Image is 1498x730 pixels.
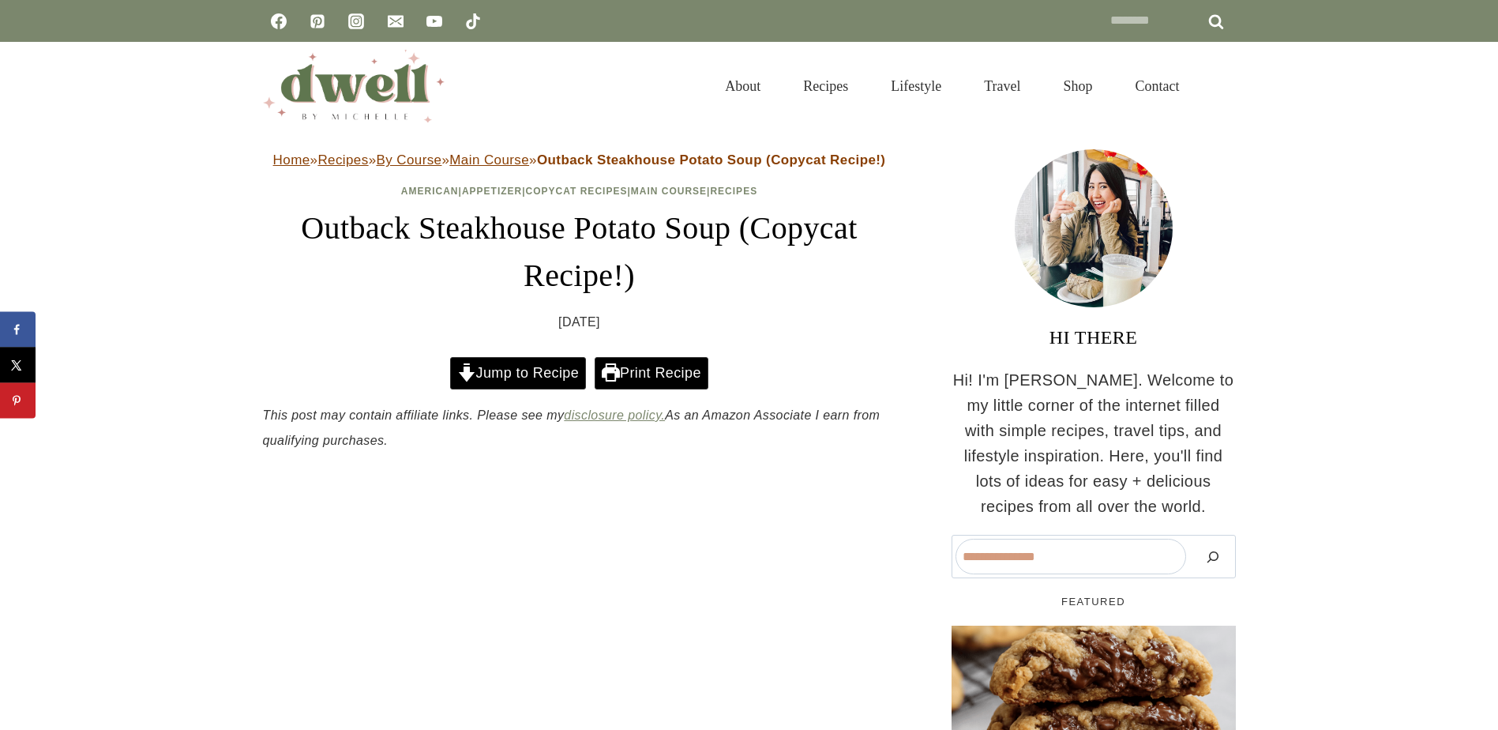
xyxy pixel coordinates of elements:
[380,6,411,37] a: Email
[963,61,1042,112] a: Travel
[317,152,368,167] a: Recipes
[263,408,880,447] em: This post may contain affiliate links. Please see my As an Amazon Associate I earn from qualifyin...
[263,6,295,37] a: Facebook
[419,6,450,37] a: YouTube
[564,408,665,422] a: disclosure policy.
[1114,61,1201,112] a: Contact
[631,186,707,197] a: Main Course
[952,594,1236,610] h5: FEATURED
[263,205,896,299] h1: Outback Steakhouse Potato Soup (Copycat Recipe!)
[869,61,963,112] a: Lifestyle
[704,61,782,112] a: About
[1209,73,1236,100] button: View Search Form
[401,186,459,197] a: American
[450,357,586,389] a: Jump to Recipe
[273,152,886,167] span: » » » »
[537,152,885,167] strong: Outback Steakhouse Potato Soup (Copycat Recipe!)
[710,186,757,197] a: Recipes
[457,6,489,37] a: TikTok
[1042,61,1113,112] a: Shop
[273,152,310,167] a: Home
[526,186,628,197] a: Copycat Recipes
[1194,539,1232,574] button: Search
[376,152,441,167] a: By Course
[340,6,372,37] a: Instagram
[952,323,1236,352] h3: HI THERE
[782,61,869,112] a: Recipes
[462,186,522,197] a: Appetizer
[952,367,1236,519] p: Hi! I'm [PERSON_NAME]. Welcome to my little corner of the internet filled with simple recipes, tr...
[704,61,1200,112] nav: Primary Navigation
[263,50,445,122] img: DWELL by michelle
[401,186,757,197] span: | | | |
[449,152,529,167] a: Main Course
[558,312,600,333] time: [DATE]
[302,6,333,37] a: Pinterest
[595,357,708,389] a: Print Recipe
